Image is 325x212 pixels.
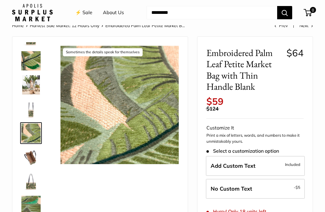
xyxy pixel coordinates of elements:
[21,99,41,119] img: description_Side view of your new fave carry-all
[20,122,42,144] a: description_Sometimes the details speak for themselves
[296,185,300,190] span: $5
[206,105,218,112] span: $124
[103,8,124,17] a: About Us
[21,75,41,95] img: description_Transform your everyday errands into moments of effortless style
[274,23,288,28] a: Prev
[294,184,300,191] span: -
[206,179,305,199] label: Leave Blank
[206,156,305,176] label: Add Custom Text
[310,7,316,13] span: 0
[20,170,42,192] a: Embroidered Palm Leaf Petite Market Bag with Thin Handle Blank
[277,6,292,19] button: Search
[304,9,312,16] a: 0
[12,23,24,28] a: Home
[206,95,224,107] span: $59
[63,48,143,56] div: Sometimes the details speak for themselves
[21,148,41,167] img: Embroidered Palm Leaf Petite Market Bag with Thin Handle Blank
[60,46,179,164] img: description_Sometimes the details speak for themselves
[211,162,255,169] span: Add Custom Text
[20,146,42,168] a: Embroidered Palm Leaf Petite Market Bag with Thin Handle Blank
[20,50,42,72] a: description_A multi-layered motif with eight varying thread colors.
[75,8,92,17] a: ⚡️ Sale
[105,23,185,28] span: Embroidered Palm Leaf Petite Market B...
[21,51,41,70] img: description_A multi-layered motif with eight varying thread colors.
[21,123,41,143] img: description_Sometimes the details speak for themselves
[211,185,252,192] span: No Custom Text
[12,22,185,30] nav: Breadcrumb
[21,172,41,191] img: Embroidered Palm Leaf Petite Market Bag with Thin Handle Blank
[12,4,53,21] img: Apolis: Surplus Market
[299,23,313,28] a: Next
[206,148,279,154] span: Select a customization option
[206,47,282,92] span: Embroidered Palm Leaf Petite Market Bag with Thin Handle Blank
[147,6,277,19] input: Search...
[30,23,99,28] a: Harvest Sale Market: 12 Hours Only
[20,98,42,120] a: description_Side view of your new fave carry-all
[206,123,304,132] div: Customize It
[206,132,304,144] p: Print a mix of letters, words, and numbers to make it unmistakably yours.
[286,47,304,59] span: $64
[285,161,300,168] span: Included
[20,74,42,96] a: description_Transform your everyday errands into moments of effortless style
